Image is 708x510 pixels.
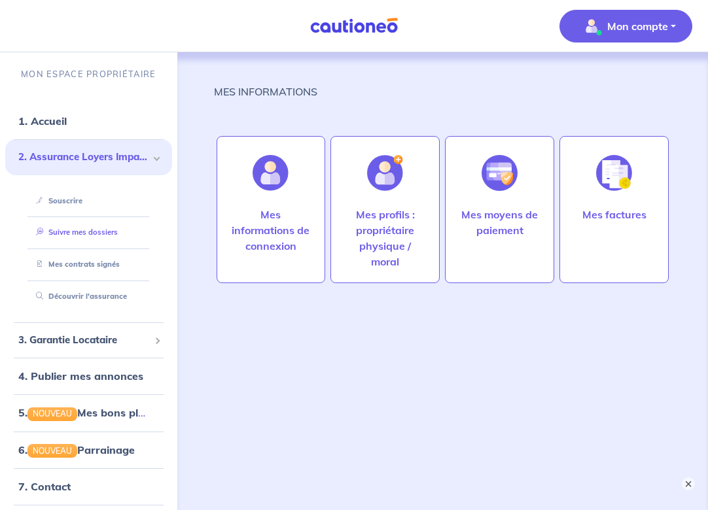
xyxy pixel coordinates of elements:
a: Découvrir l'assurance [31,292,127,301]
a: 1. Accueil [18,114,67,127]
button: illu_account_valid_menu.svgMon compte [559,10,692,42]
p: Mes informations de connexion [230,207,312,254]
div: 5.NOUVEAUMes bons plans [5,399,172,426]
div: 2. Assurance Loyers Impayés [5,139,172,175]
p: Mes profils : propriétaire physique / moral [344,207,426,269]
button: × [682,477,695,490]
div: 1. Accueil [5,108,172,134]
a: Souscrire [31,196,82,205]
div: Souscrire [21,190,156,212]
span: 2. Assurance Loyers Impayés [18,150,149,165]
div: 6.NOUVEAUParrainage [5,437,172,463]
span: 3. Garantie Locataire [18,333,149,348]
p: Mes factures [582,207,646,222]
a: 5.NOUVEAUMes bons plans [18,406,156,419]
div: Mes contrats signés [21,254,156,275]
div: 4. Publier mes annonces [5,363,172,389]
a: Suivre mes dossiers [31,228,118,237]
a: 4. Publier mes annonces [18,369,143,382]
img: illu_account.svg [253,155,289,191]
a: Mes contrats signés [31,260,120,269]
img: illu_account_valid_menu.svg [581,16,602,37]
p: Mon compte [607,18,668,34]
img: illu_credit_card_no_anim.svg [482,155,518,191]
div: 3. Garantie Locataire [5,328,172,353]
p: Mes moyens de paiement [459,207,540,238]
p: MON ESPACE PROPRIÉTAIRE [21,68,156,80]
img: illu_account_add.svg [367,155,403,191]
img: Cautioneo [305,18,403,34]
div: Découvrir l'assurance [21,286,156,307]
img: illu_invoice.svg [596,155,632,191]
a: 6.NOUVEAUParrainage [18,443,135,456]
div: Suivre mes dossiers [21,222,156,243]
p: MES INFORMATIONS [214,84,317,99]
